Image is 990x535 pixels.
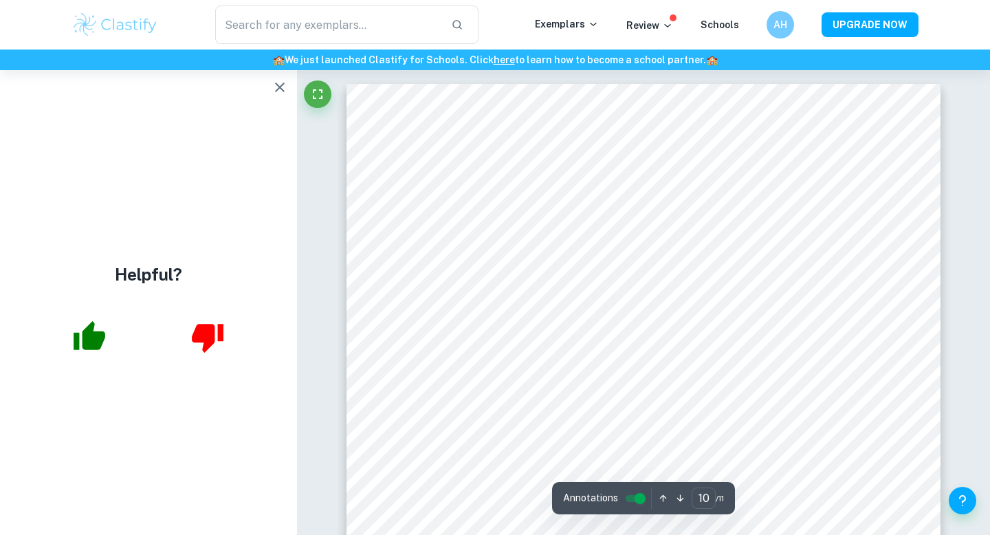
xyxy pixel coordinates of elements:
span: 🏫 [706,54,718,65]
input: Search for any exemplars... [215,6,440,44]
p: Exemplars [535,17,599,32]
h6: We just launched Clastify for Schools. Click to learn how to become a school partner. [3,52,987,67]
button: Help and Feedback [949,487,976,514]
button: Fullscreen [304,80,331,108]
img: Clastify logo [71,11,159,39]
span: / 11 [716,492,724,505]
button: UPGRADE NOW [822,12,918,37]
a: Schools [701,19,739,30]
p: Review [626,18,673,33]
a: here [494,54,515,65]
h6: AH [773,17,789,32]
h4: Helpful? [115,262,182,287]
span: 🏫 [273,54,285,65]
span: Annotations [563,491,618,505]
button: AH [767,11,794,39]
